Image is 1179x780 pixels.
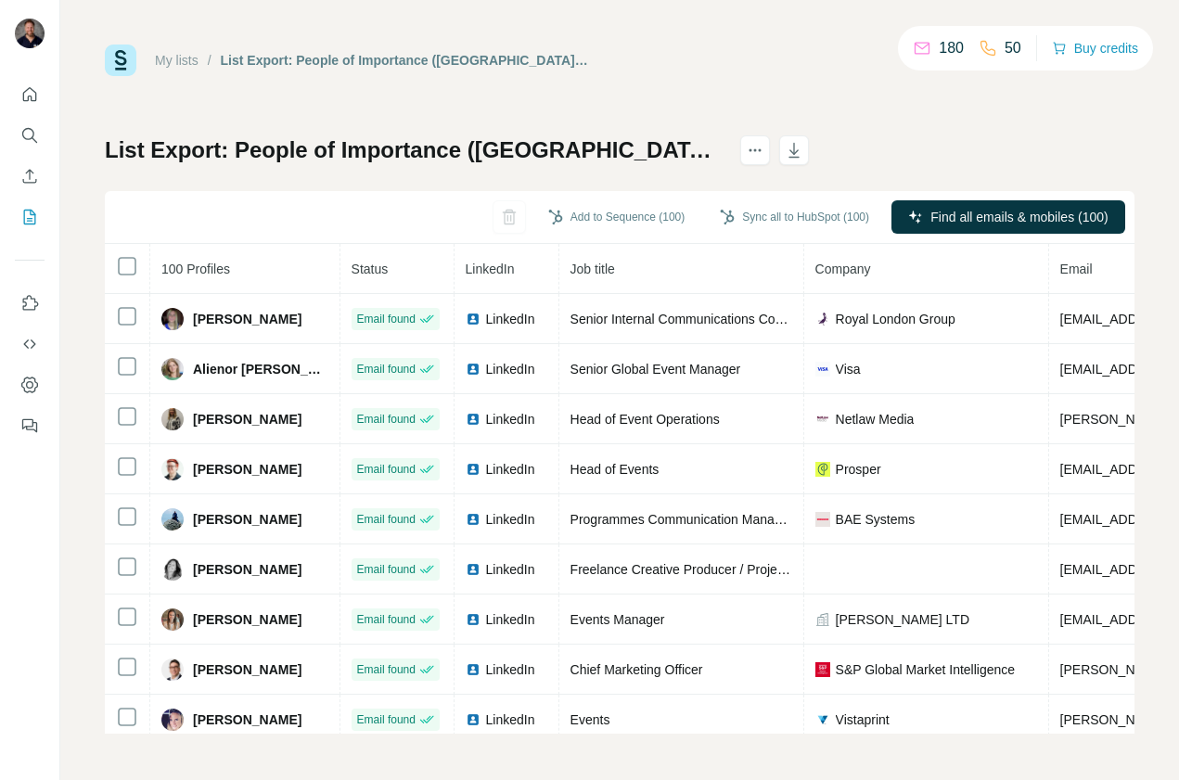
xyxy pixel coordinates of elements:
[15,327,45,361] button: Use Surfe API
[486,710,535,729] span: LinkedIn
[836,360,861,378] span: Visa
[570,612,665,627] span: Events Manager
[486,360,535,378] span: LinkedIn
[357,711,416,728] span: Email found
[161,508,184,531] img: Avatar
[836,460,881,479] span: Prosper
[707,203,882,231] button: Sync all to HubSpot (100)
[193,660,301,679] span: [PERSON_NAME]
[193,410,301,428] span: [PERSON_NAME]
[815,312,830,326] img: company-logo
[570,462,660,477] span: Head of Events
[357,461,416,478] span: Email found
[466,312,481,326] img: LinkedIn logo
[570,312,821,326] span: Senior Internal Communications Consultant
[891,200,1125,234] button: Find all emails & mobiles (100)
[193,610,301,629] span: [PERSON_NAME]
[357,411,416,428] span: Email found
[193,360,328,378] span: Alienor [PERSON_NAME]
[815,662,830,677] img: company-logo
[1005,37,1021,59] p: 50
[161,659,184,681] img: Avatar
[570,512,793,527] span: Programmes Communication Manager
[15,200,45,234] button: My lists
[466,462,481,477] img: LinkedIn logo
[193,710,301,729] span: [PERSON_NAME]
[466,662,481,677] img: LinkedIn logo
[466,412,481,427] img: LinkedIn logo
[486,560,535,579] span: LinkedIn
[486,610,535,629] span: LinkedIn
[815,712,830,727] img: company-logo
[815,362,830,377] img: company-logo
[1052,35,1138,61] button: Buy credits
[486,410,535,428] span: LinkedIn
[815,412,830,427] img: company-logo
[221,51,589,70] div: List Export: People of Importance ([GEOGRAPHIC_DATA]) - [DATE] 08:08
[570,362,741,377] span: Senior Global Event Manager
[836,610,969,629] span: [PERSON_NAME] LTD
[815,512,830,527] img: company-logo
[535,203,698,231] button: Add to Sequence (100)
[939,37,964,59] p: 180
[357,661,416,678] span: Email found
[15,78,45,111] button: Quick start
[161,458,184,480] img: Avatar
[161,558,184,581] img: Avatar
[466,262,515,276] span: LinkedIn
[161,308,184,330] img: Avatar
[466,512,481,527] img: LinkedIn logo
[836,510,916,529] span: BAE Systems
[15,287,45,320] button: Use Surfe on LinkedIn
[836,660,1016,679] span: S&P Global Market Intelligence
[466,612,481,627] img: LinkedIn logo
[193,560,301,579] span: [PERSON_NAME]
[466,562,481,577] img: LinkedIn logo
[208,51,211,70] li: /
[466,362,481,377] img: LinkedIn logo
[15,160,45,193] button: Enrich CSV
[357,361,416,377] span: Email found
[570,562,837,577] span: Freelance Creative Producer / Project Director
[161,408,184,430] img: Avatar
[193,510,301,529] span: [PERSON_NAME]
[836,710,890,729] span: Vistaprint
[570,262,615,276] span: Job title
[570,412,720,427] span: Head of Event Operations
[486,660,535,679] span: LinkedIn
[357,611,416,628] span: Email found
[15,19,45,48] img: Avatar
[357,311,416,327] span: Email found
[930,208,1108,226] span: Find all emails & mobiles (100)
[357,511,416,528] span: Email found
[161,608,184,631] img: Avatar
[836,310,955,328] span: Royal London Group
[740,135,770,165] button: actions
[486,460,535,479] span: LinkedIn
[161,358,184,380] img: Avatar
[161,262,230,276] span: 100 Profiles
[15,409,45,442] button: Feedback
[15,368,45,402] button: Dashboard
[105,45,136,76] img: Surfe Logo
[815,262,871,276] span: Company
[570,662,703,677] span: Chief Marketing Officer
[836,410,915,428] span: Netlaw Media
[357,561,416,578] span: Email found
[155,53,199,68] a: My lists
[352,262,389,276] span: Status
[1060,262,1093,276] span: Email
[15,119,45,152] button: Search
[193,460,301,479] span: [PERSON_NAME]
[193,310,301,328] span: [PERSON_NAME]
[815,462,830,477] img: company-logo
[161,709,184,731] img: Avatar
[105,135,724,165] h1: List Export: People of Importance ([GEOGRAPHIC_DATA]) - [DATE] 08:08
[466,712,481,727] img: LinkedIn logo
[570,712,610,727] span: Events
[486,510,535,529] span: LinkedIn
[486,310,535,328] span: LinkedIn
